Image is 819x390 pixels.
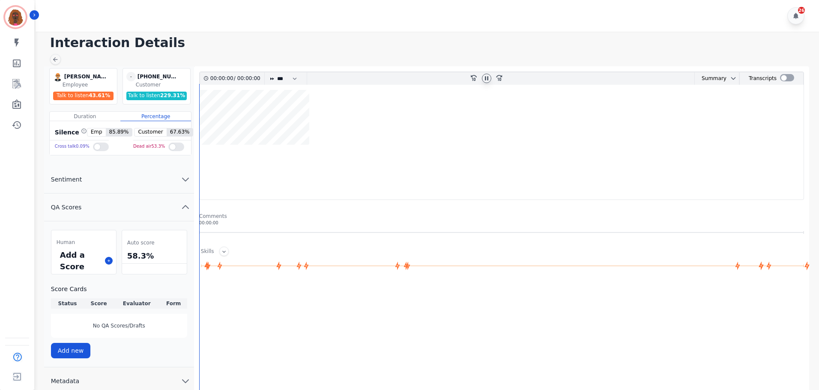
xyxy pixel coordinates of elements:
[210,72,263,85] div: /
[44,175,89,184] span: Sentiment
[126,237,183,248] div: Auto score
[51,298,84,309] th: Status
[84,298,114,309] th: Score
[180,174,191,185] svg: chevron down
[126,248,183,263] div: 58.3%
[44,194,194,221] button: QA Scores chevron up
[730,75,737,82] svg: chevron down
[180,202,191,212] svg: chevron up
[167,128,193,136] span: 67.63 %
[106,128,132,136] span: 85.89 %
[133,140,165,153] div: Dead air 53.3 %
[57,239,75,246] span: Human
[199,220,804,226] div: 00:00:00
[160,298,187,309] th: Form
[180,376,191,386] svg: chevron down
[55,140,90,153] div: Cross talk 0.09 %
[137,72,180,81] div: [PHONE_NUMBER]
[5,7,26,27] img: Bordered avatar
[64,72,107,81] div: [PERSON_NAME]
[798,7,805,14] div: 26
[695,72,726,85] div: Summary
[53,92,114,100] div: Talk to listen
[135,128,166,136] span: Customer
[44,166,194,194] button: Sentiment chevron down
[50,35,810,51] h1: Interaction Details
[50,112,120,121] div: Duration
[58,247,102,274] div: Add a Score
[44,377,86,385] span: Metadata
[726,75,737,82] button: chevron down
[126,92,187,100] div: Talk to listen
[126,72,136,81] span: -
[114,298,160,309] th: Evaluator
[89,92,110,98] span: 43.61 %
[236,72,259,85] div: 00:00:00
[160,92,185,98] span: 229.31 %
[87,128,106,136] span: Emp
[210,72,234,85] div: 00:00:00
[120,112,191,121] div: Percentage
[201,248,214,256] div: Skills
[199,213,804,220] div: Comments
[44,203,89,211] span: QA Scores
[63,81,115,88] div: Employee
[51,343,91,358] button: Add new
[136,81,188,88] div: Customer
[53,128,87,137] div: Silence
[51,314,187,338] div: No QA Scores/Drafts
[749,72,777,85] div: Transcripts
[51,285,187,293] h3: Score Cards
